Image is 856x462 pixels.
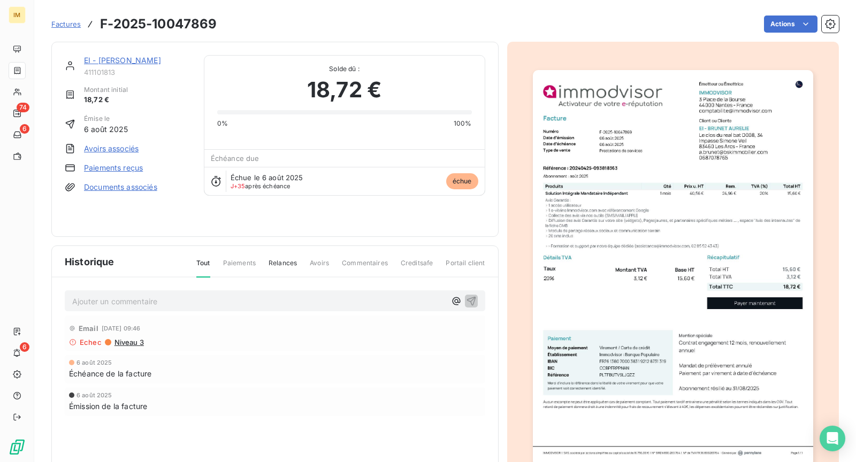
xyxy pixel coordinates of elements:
span: Solde dû : [217,64,472,74]
a: Paiements reçus [84,163,143,173]
span: 411101813 [84,68,191,76]
span: Relances [269,258,297,276]
span: 6 [20,124,29,134]
span: 6 août 2025 [84,124,128,135]
span: [DATE] 09:46 [102,325,141,332]
span: Portail client [446,258,485,276]
span: après échéance [231,183,291,189]
img: Logo LeanPay [9,438,26,456]
span: Creditsafe [401,258,433,276]
span: 18,72 € [307,74,381,106]
span: Tout [196,258,210,278]
span: Émission de la facture [69,401,147,412]
span: Émise le [84,114,128,124]
a: Avoirs associés [84,143,139,154]
span: Historique [65,255,114,269]
span: J+35 [231,182,246,190]
span: Email [79,324,98,333]
div: IM [9,6,26,24]
span: 6 août 2025 [77,392,112,398]
a: Documents associés [84,182,157,192]
span: 74 [17,103,29,112]
span: 6 [20,342,29,352]
span: Échéance de la facture [69,368,151,379]
a: EI - [PERSON_NAME] [84,56,161,65]
span: Commentaires [342,258,388,276]
span: Avoirs [310,258,329,276]
span: Niveau 3 [113,338,144,346]
span: échue [446,173,478,189]
span: Échéance due [211,154,259,163]
span: Montant initial [84,85,128,95]
button: Actions [764,16,817,33]
span: 100% [454,119,472,128]
span: Paiements [223,258,256,276]
a: Factures [51,19,81,29]
span: 18,72 € [84,95,128,105]
span: 6 août 2025 [77,359,112,366]
span: Factures [51,20,81,28]
span: Échue le 6 août 2025 [231,173,303,182]
span: Echec [80,338,102,346]
div: Open Intercom Messenger [820,426,845,451]
h3: F-2025-10047869 [100,14,217,34]
span: 0% [217,119,228,128]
